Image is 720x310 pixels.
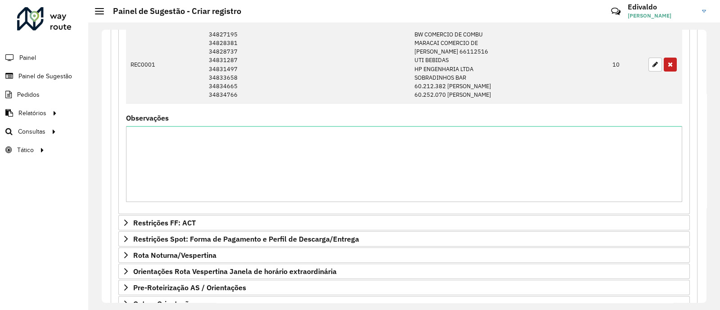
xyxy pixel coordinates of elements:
span: Outras Orientações [133,300,197,307]
td: BW COMERCIO DE COMBU MARACAI COMERCIO DE [PERSON_NAME] 66112516 UTI BEBIDAS HP ENGENHARIA LTDA SO... [410,25,608,104]
td: REC0001 [126,25,204,104]
a: Contato Rápido [606,2,625,21]
td: 10 [608,25,644,104]
a: Restrições FF: ACT [118,215,690,230]
a: Rota Noturna/Vespertina [118,247,690,263]
span: Restrições FF: ACT [133,219,196,226]
td: 34827195 34828381 34828737 34831287 34831497 34833658 34834665 34834766 [204,25,410,104]
span: [PERSON_NAME] [628,12,695,20]
a: Orientações Rota Vespertina Janela de horário extraordinária [118,264,690,279]
span: Pedidos [17,90,40,99]
span: Orientações Rota Vespertina Janela de horário extraordinária [133,268,337,275]
a: Restrições Spot: Forma de Pagamento e Perfil de Descarga/Entrega [118,231,690,247]
label: Observações [126,112,169,123]
h2: Painel de Sugestão - Criar registro [104,6,241,16]
span: Tático [17,145,34,155]
span: Relatórios [18,108,46,118]
span: Painel de Sugestão [18,72,72,81]
a: Pre-Roteirização AS / Orientações [118,280,690,295]
span: Pre-Roteirização AS / Orientações [133,284,246,291]
h3: Edivaldo [628,3,695,11]
span: Consultas [18,127,45,136]
span: Restrições Spot: Forma de Pagamento e Perfil de Descarga/Entrega [133,235,359,243]
span: Painel [19,53,36,63]
span: Rota Noturna/Vespertina [133,252,216,259]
